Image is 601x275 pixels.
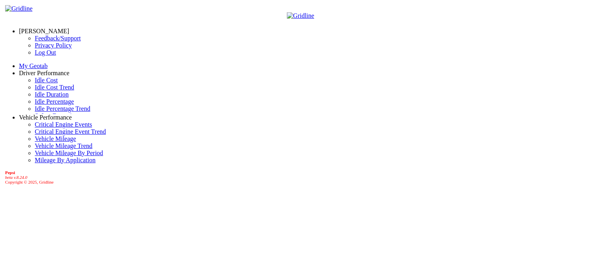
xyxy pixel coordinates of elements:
a: Vehicle Mileage [35,135,76,142]
a: Vehicle Mileage Trend [35,142,92,149]
a: Idle Duration [35,91,69,98]
a: Critical Engine Events [35,121,92,128]
div: Copyright © 2025, Gridline [5,170,598,184]
a: Idle Cost [35,77,58,83]
a: Idle Percentage Trend [35,105,90,112]
a: [PERSON_NAME] [19,28,69,34]
img: Gridline [5,5,32,12]
a: Driver Performance [19,70,70,76]
a: Safety Exceptions [35,112,81,119]
img: Gridline [287,12,314,19]
a: Log Out [35,49,56,56]
a: Feedback/Support [35,35,81,42]
b: Pepsi [5,170,15,175]
i: beta v.8.24.0 [5,175,27,180]
a: Idle Cost Trend [35,84,74,91]
a: Mileage By Application [35,157,96,163]
a: Privacy Policy [35,42,72,49]
a: Vehicle Performance [19,114,72,121]
a: Vehicle Mileage By Period [35,150,103,156]
a: My Geotab [19,63,47,69]
a: Idle Percentage [35,98,74,105]
a: Critical Engine Event Trend [35,128,106,135]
